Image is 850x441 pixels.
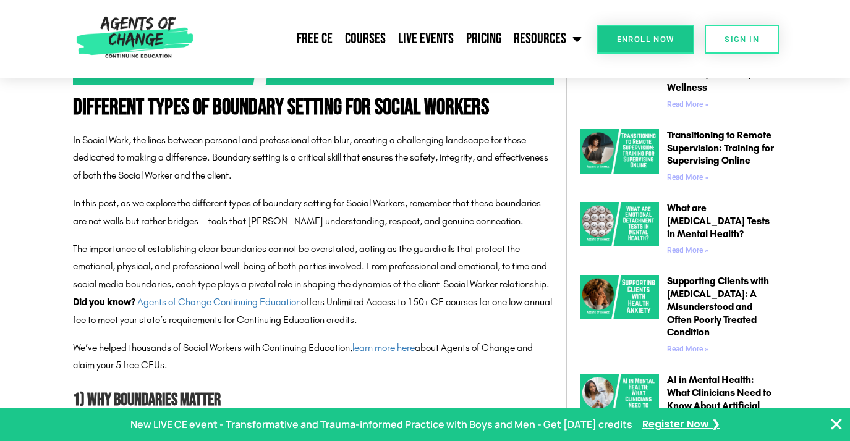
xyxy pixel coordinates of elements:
a: SIGN IN [705,25,779,54]
span: Enroll Now [617,35,674,43]
a: Enroll Now [597,25,694,54]
nav: Menu [198,23,588,54]
p: We’ve helped thousands of Social Workers with Continuing Education, about Agents of Change and cl... [73,339,554,375]
a: Pricing [460,23,508,54]
p: offers Unlimited Access to 150+ CE courses for one low annual fee to meet your state’s requiremen... [73,293,554,329]
a: Read more about Integrative Health Approaches: Combining Mental Health with Nutrition, Exercise, ... [667,100,708,109]
a: Read more about What are Emotional Detachment Tests in Mental Health? [667,246,708,254]
h1: Different Types of Boundary Setting for Social Workers [73,97,554,119]
img: Health Anxiety A Misunderstood and Often Poorly Treated Condition [580,275,659,319]
p: In Social Work, the lines between personal and professional often blur, creating a challenging la... [73,132,554,185]
a: Register Now ❯ [642,416,720,434]
a: Read more about Supporting Clients with Health Anxiety: A Misunderstood and Often Poorly Treated ... [667,345,708,353]
button: Close Banner [829,417,844,432]
a: Courses [339,23,392,54]
strong: Did you know? [73,296,135,308]
a: AI in Mental Health: What Clinicians Need to Know About Artificial Intelligence in Therapy [667,374,771,424]
p: In this post, as we explore the different types of boundary setting for Social Workers, remember ... [73,195,554,230]
img: What are Emotional Detachment Tests in Mental Health [580,202,659,246]
p: The importance of establishing clear boundaries cannot be overstated, acting as the guardrails th... [73,240,554,293]
a: learn more here [352,342,415,353]
p: New LIVE CE event - Transformative and Trauma-informed Practice with Boys and Men - Get [DATE] cr... [130,416,632,434]
a: Live Events [392,23,460,54]
img: AI in Mental Health What Clinicians Need to Know [580,374,659,418]
a: Supporting Clients with [MEDICAL_DATA]: A Misunderstood and Often Poorly Treated Condition [667,275,769,338]
a: Transitioning to Remote Supervision: Training for Supervising Online [667,129,774,167]
a: Resources [508,23,588,54]
span: SIGN IN [725,35,759,43]
a: What are [MEDICAL_DATA] Tests in Mental Health? [667,202,770,240]
a: Health Anxiety A Misunderstood and Often Poorly Treated Condition [580,275,659,358]
a: Free CE [291,23,339,54]
a: Agents of Change Continuing Education [137,296,301,308]
a: What are Emotional Detachment Tests in Mental Health [580,202,659,259]
img: Transitioning to Remote Supervision Training for Supervising Online [580,129,659,174]
a: Transitioning to Remote Supervision Training for Supervising Online [580,129,659,187]
a: Read more about Transitioning to Remote Supervision: Training for Supervising Online [667,173,708,182]
h2: 1) Why Boundaries Matter [73,387,554,414]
